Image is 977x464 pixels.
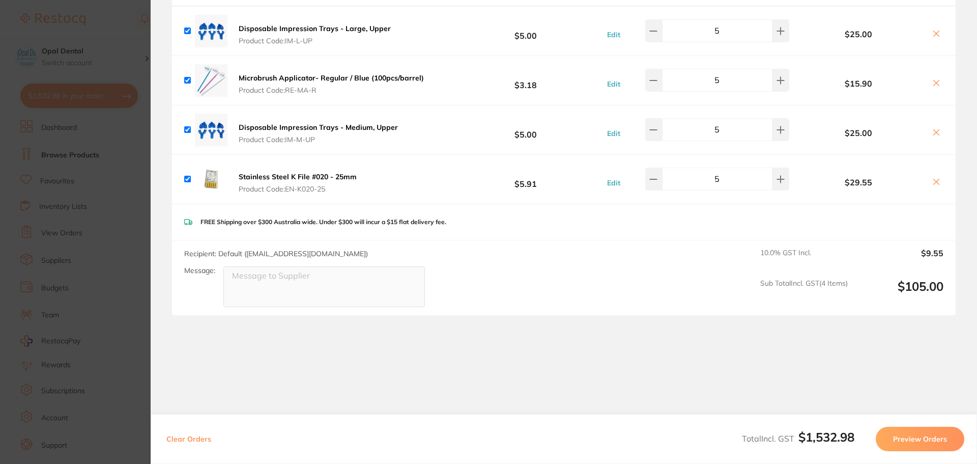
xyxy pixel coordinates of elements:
[239,135,398,144] span: Product Code: IM-M-UP
[760,249,848,271] span: 10.0 % GST Incl.
[184,249,368,258] span: Recipient: Default ( [EMAIL_ADDRESS][DOMAIN_NAME] )
[792,178,925,187] b: $29.55
[450,120,601,139] b: $5.00
[239,73,424,83] b: Microbrush Applicator- Regular / Blue (100pcs/barrel)
[792,30,925,39] b: $25.00
[604,30,623,39] button: Edit
[760,279,848,307] span: Sub Total Incl. GST ( 4 Items)
[163,427,214,451] button: Clear Orders
[856,279,943,307] output: $105.00
[604,178,623,187] button: Edit
[604,79,623,89] button: Edit
[239,37,391,45] span: Product Code: IM-L-UP
[195,114,227,146] img: dzJkenRnOQ
[792,79,925,88] b: $15.90
[236,73,427,95] button: Microbrush Applicator- Regular / Blue (100pcs/barrel) Product Code:RE-MA-R
[798,429,854,445] b: $1,532.98
[236,24,394,45] button: Disposable Impression Trays - Large, Upper Product Code:IM-L-UP
[856,249,943,271] output: $9.55
[239,172,357,181] b: Stainless Steel K File #020 - 25mm
[876,427,964,451] button: Preview Orders
[195,163,227,196] img: Z3Iwdnpiag
[450,71,601,90] b: $3.18
[239,24,391,33] b: Disposable Impression Trays - Large, Upper
[450,170,601,188] b: $5.91
[236,172,360,194] button: Stainless Steel K File #020 - 25mm Product Code:EN-K020-25
[239,86,424,94] span: Product Code: RE-MA-R
[195,64,227,97] img: YjN6dHdvdg
[239,185,357,193] span: Product Code: EN-K020-25
[792,128,925,138] b: $25.00
[236,123,401,144] button: Disposable Impression Trays - Medium, Upper Product Code:IM-M-UP
[195,15,227,47] img: YjJxb2g1OQ
[450,21,601,40] b: $5.00
[200,219,446,226] p: FREE Shipping over $300 Australia wide. Under $300 will incur a $15 flat delivery fee.
[239,123,398,132] b: Disposable Impression Trays - Medium, Upper
[184,266,215,275] label: Message:
[742,433,854,444] span: Total Incl. GST
[604,129,623,138] button: Edit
